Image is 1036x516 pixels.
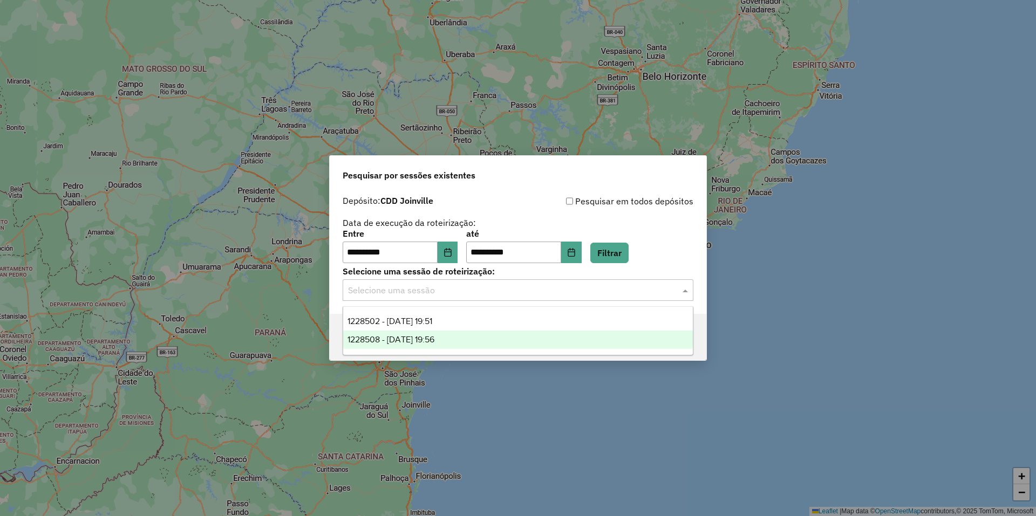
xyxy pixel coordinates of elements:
label: Selecione uma sessão de roteirização: [343,265,693,278]
button: Choose Date [438,242,458,263]
span: 1228508 - [DATE] 19:56 [347,335,434,344]
div: Pesquisar em todos depósitos [518,195,693,208]
span: 1228502 - [DATE] 19:51 [347,317,432,326]
label: Depósito: [343,194,433,207]
strong: CDD Joinville [380,195,433,206]
label: até [466,227,581,240]
span: Pesquisar por sessões existentes [343,169,475,182]
label: Data de execução da roteirização: [343,216,476,229]
ng-dropdown-panel: Options list [343,306,693,355]
label: Entre [343,227,458,240]
button: Choose Date [561,242,582,263]
button: Filtrar [590,243,629,263]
